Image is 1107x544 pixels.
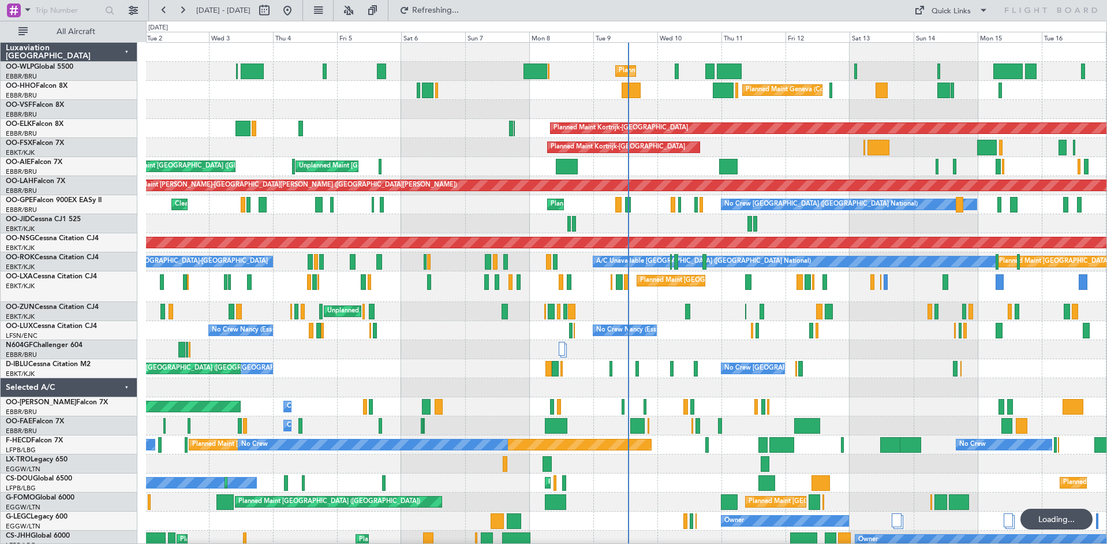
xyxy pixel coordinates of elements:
[212,322,281,339] div: No Crew Nancy (Essey)
[932,6,971,17] div: Quick Links
[6,456,68,463] a: LX-TROLegacy 650
[6,140,64,147] a: OO-FSXFalcon 7X
[6,159,62,166] a: OO-AIEFalcon 7X
[238,493,420,511] div: Planned Maint [GEOGRAPHIC_DATA] ([GEOGRAPHIC_DATA])
[529,32,593,42] div: Mon 8
[401,32,465,42] div: Sat 6
[6,159,31,166] span: OO-AIE
[6,263,35,271] a: EBKT/KJK
[273,32,337,42] div: Thu 4
[6,121,32,128] span: OO-ELK
[192,436,374,453] div: Planned Maint [GEOGRAPHIC_DATA] ([GEOGRAPHIC_DATA])
[6,351,37,359] a: EBBR/BRU
[6,323,97,330] a: OO-LUXCessna Citation CJ4
[6,64,34,70] span: OO-WLP
[6,331,38,340] a: LFSN/ENC
[6,532,70,539] a: CS-JHHGlobal 6000
[30,28,122,36] span: All Aircraft
[593,32,657,42] div: Tue 9
[6,235,35,242] span: OO-NSG
[6,399,108,406] a: OO-[PERSON_NAME]Falcon 7X
[721,32,786,42] div: Thu 11
[6,83,68,90] a: OO-HHOFalcon 8X
[6,197,102,204] a: OO-GPEFalcon 900EX EASy II
[619,62,679,80] div: Planned Maint Liege
[35,2,102,19] input: Trip Number
[116,177,457,194] div: Planned Maint [PERSON_NAME]-[GEOGRAPHIC_DATA][PERSON_NAME] ([GEOGRAPHIC_DATA][PERSON_NAME])
[657,32,721,42] div: Wed 10
[640,272,849,289] div: Planned Maint [GEOGRAPHIC_DATA] ([GEOGRAPHIC_DATA] National)
[6,91,37,100] a: EBBR/BRU
[724,360,918,377] div: No Crew [GEOGRAPHIC_DATA] ([GEOGRAPHIC_DATA] National)
[175,196,368,213] div: Cleaning [GEOGRAPHIC_DATA] ([GEOGRAPHIC_DATA] National)
[6,225,35,233] a: EBKT/KJK
[209,32,273,42] div: Wed 3
[6,456,31,463] span: LX-TRO
[596,322,665,339] div: No Crew Nancy (Essey)
[850,32,914,42] div: Sat 13
[113,158,295,175] div: Planned Maint [GEOGRAPHIC_DATA] ([GEOGRAPHIC_DATA])
[6,273,33,280] span: OO-LXA
[746,81,841,99] div: Planned Maint Geneva (Cointrin)
[6,304,99,311] a: OO-ZUNCessna Citation CJ4
[551,196,760,213] div: Planned Maint [GEOGRAPHIC_DATA] ([GEOGRAPHIC_DATA] National)
[6,342,83,349] a: N604GFChallenger 604
[6,427,37,435] a: EBBR/BRU
[6,418,64,425] a: OO-FAEFalcon 7X
[6,187,37,195] a: EBBR/BRU
[553,120,688,137] div: Planned Maint Kortrijk-[GEOGRAPHIC_DATA]
[412,6,460,14] span: Refreshing...
[6,361,91,368] a: D-IBLUCessna Citation M2
[6,121,63,128] a: OO-ELKFalcon 8X
[1020,509,1093,530] div: Loading...
[196,5,250,16] span: [DATE] - [DATE]
[724,512,744,530] div: Owner
[145,32,209,42] div: Tue 2
[6,178,33,185] span: OO-LAH
[724,196,918,213] div: No Crew [GEOGRAPHIC_DATA] ([GEOGRAPHIC_DATA] National)
[6,235,99,242] a: OO-NSGCessna Citation CJ4
[6,244,35,252] a: EBKT/KJK
[6,167,37,176] a: EBBR/BRU
[6,503,40,512] a: EGGW/LTN
[6,513,31,520] span: G-LEGC
[465,32,529,42] div: Sun 7
[6,446,36,454] a: LFPB/LBG
[6,370,35,378] a: EBKT/KJK
[978,32,1042,42] div: Mon 15
[6,148,35,157] a: EBKT/KJK
[6,197,33,204] span: OO-GPE
[908,1,994,20] button: Quick Links
[551,139,685,156] div: Planned Maint Kortrijk-[GEOGRAPHIC_DATA]
[6,64,73,70] a: OO-WLPGlobal 5500
[6,140,32,147] span: OO-FSX
[13,23,125,41] button: All Aircraft
[6,513,68,520] a: G-LEGCLegacy 600
[6,129,37,138] a: EBBR/BRU
[6,342,33,349] span: N604GF
[6,494,74,501] a: G-FOMOGlobal 6000
[6,282,35,290] a: EBKT/KJK
[6,437,31,444] span: F-HECD
[6,72,37,81] a: EBBR/BRU
[914,32,978,42] div: Sun 14
[6,437,63,444] a: F-HECDFalcon 7X
[749,493,930,511] div: Planned Maint [GEOGRAPHIC_DATA] ([GEOGRAPHIC_DATA])
[6,254,35,261] span: OO-ROK
[84,253,268,270] div: A/C Unavailable [GEOGRAPHIC_DATA]-[GEOGRAPHIC_DATA]
[786,32,850,42] div: Fri 12
[6,110,37,119] a: EBBR/BRU
[6,399,76,406] span: OO-[PERSON_NAME]
[6,475,72,482] a: CS-DOUGlobal 6500
[6,494,35,501] span: G-FOMO
[327,303,517,320] div: Unplanned Maint [GEOGRAPHIC_DATA] ([GEOGRAPHIC_DATA])
[596,253,811,270] div: A/C Unavailable [GEOGRAPHIC_DATA] ([GEOGRAPHIC_DATA] National)
[337,32,401,42] div: Fri 5
[6,323,33,330] span: OO-LUX
[548,474,730,491] div: Planned Maint [GEOGRAPHIC_DATA] ([GEOGRAPHIC_DATA])
[6,102,64,109] a: OO-VSFFalcon 8X
[241,436,268,453] div: No Crew
[6,418,32,425] span: OO-FAE
[6,178,65,185] a: OO-LAHFalcon 7X
[6,361,28,368] span: D-IBLU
